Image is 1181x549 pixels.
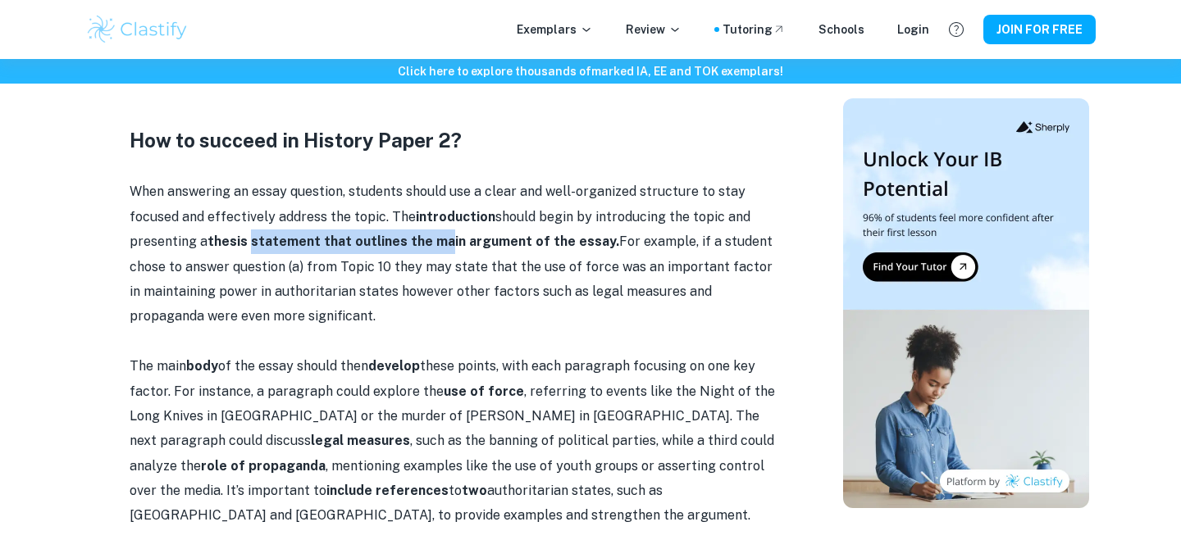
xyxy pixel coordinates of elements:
[942,16,970,43] button: Help and Feedback
[818,20,864,39] a: Schools
[186,358,218,374] strong: body
[444,383,524,399] strong: use of force
[311,433,410,448] strong: legal measures
[462,483,487,498] strong: two
[843,98,1089,508] img: Thumbnail
[130,125,786,155] h3: How to succeed in History Paper 2?
[723,20,786,39] a: Tutoring
[983,15,1096,44] button: JOIN FOR FREE
[3,62,1178,80] h6: Click here to explore thousands of marked IA, EE and TOK exemplars !
[897,20,929,39] a: Login
[626,20,682,39] p: Review
[130,179,786,329] p: When answering an essay question, students should use a clear and well-organized structure to sta...
[207,234,619,249] strong: thesis statement that outlines the main argument of the essay.
[201,458,326,474] strong: role of propaganda
[416,209,495,225] strong: introduction
[326,483,449,498] strong: include references
[368,358,420,374] strong: develop
[85,13,189,46] img: Clastify logo
[517,20,593,39] p: Exemplars
[130,354,786,529] p: The main of the essay should then these points, with each paragraph focusing on one key factor. F...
